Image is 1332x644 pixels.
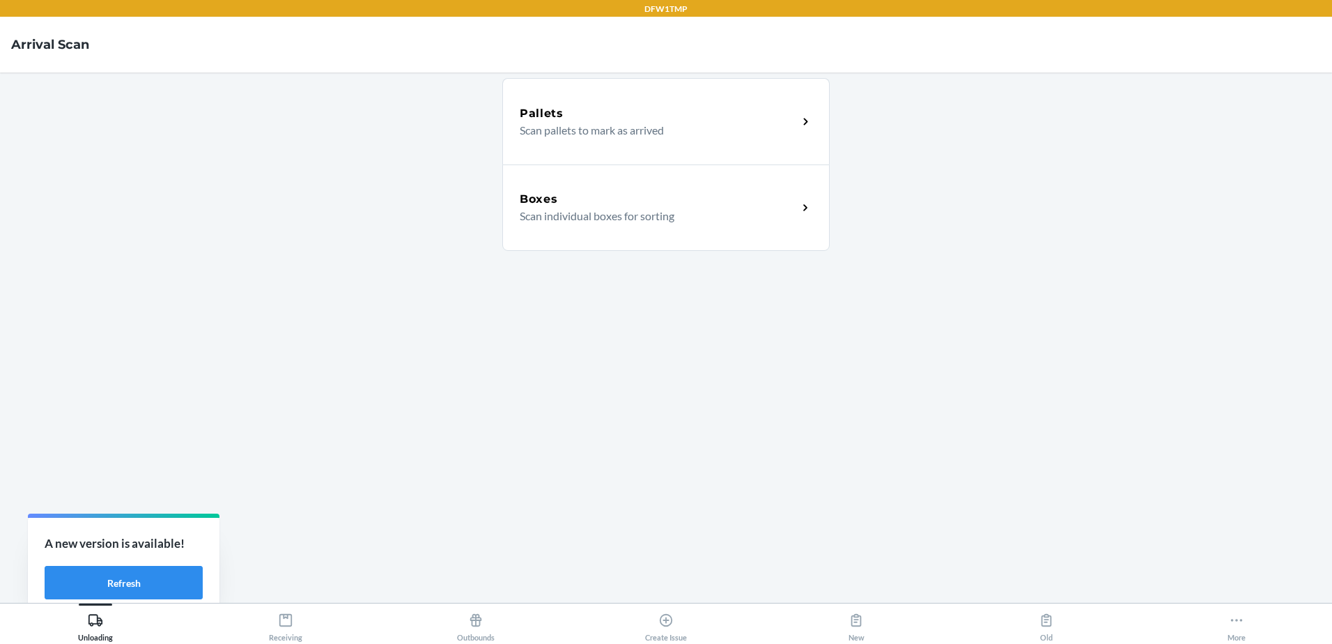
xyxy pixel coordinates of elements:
div: Create Issue [645,607,687,642]
button: New [761,604,952,642]
button: Old [952,604,1142,642]
a: BoxesScan individual boxes for sorting [502,164,830,251]
div: Old [1039,607,1054,642]
button: Create Issue [571,604,761,642]
p: Scan individual boxes for sorting [520,208,787,224]
button: Outbounds [380,604,571,642]
p: A new version is available! [45,535,203,553]
button: Refresh [45,566,203,599]
div: Outbounds [457,607,495,642]
div: New [849,607,865,642]
p: DFW1TMP [644,3,688,15]
div: Receiving [269,607,302,642]
p: Scan pallets to mark as arrived [520,122,787,139]
button: Receiving [190,604,380,642]
h4: Arrival Scan [11,36,89,54]
h5: Pallets [520,105,564,122]
a: PalletsScan pallets to mark as arrived [502,78,830,164]
button: More [1142,604,1332,642]
div: Unloading [78,607,113,642]
div: More [1228,607,1246,642]
h5: Boxes [520,191,558,208]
